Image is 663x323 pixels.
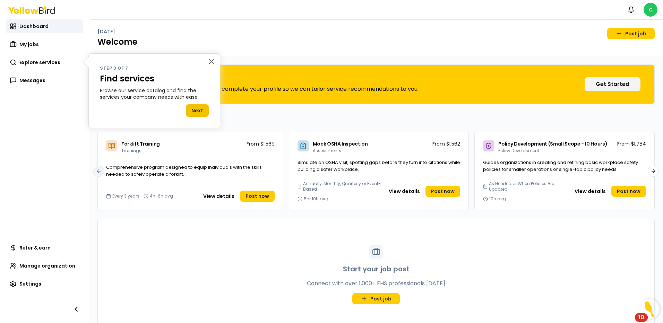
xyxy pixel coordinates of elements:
[186,104,209,117] button: Next
[208,56,215,67] button: Close
[6,241,83,255] a: Refer & earn
[100,65,209,72] p: Step 3 of 7
[6,259,83,273] a: Manage organization
[19,262,75,269] span: Manage organization
[585,77,640,91] button: Get Started
[431,188,455,195] span: Post now
[617,188,640,195] span: Post now
[611,186,646,197] a: Post now
[112,193,139,199] span: Every 3 years
[303,181,382,192] span: Annually, Monthly, Quarterly or Event-Based
[97,28,115,35] p: [DATE]
[19,280,41,287] span: Settings
[240,191,275,202] a: Post now
[6,55,83,69] a: Explore services
[19,77,45,84] span: Messages
[352,293,400,304] a: Post job
[19,244,51,251] span: Refer & earn
[19,23,49,30] span: Dashboard
[644,3,657,17] span: C
[307,279,445,288] p: Connect with over 1,000+ EHS professionals [DATE]
[343,264,410,274] h3: Start your job post
[617,140,646,147] p: From $1,784
[100,74,209,84] p: Find services
[313,140,368,147] span: Mock OSHA Inspection
[6,277,83,291] a: Settings
[313,148,341,154] span: Assessments
[6,73,83,87] a: Messages
[304,196,328,202] span: 5h-10h avg
[121,148,141,154] span: Trainings
[6,37,83,51] a: My jobs
[639,299,660,320] button: Open Resource Center, 10 new notifications
[247,140,275,147] p: From $1,569
[150,193,173,199] span: 4h-6h avg
[489,196,506,202] span: 10h avg
[570,186,610,197] button: View details
[6,19,83,33] a: Dashboard
[97,64,655,104] div: Complete Your ProfileFor a better experience, please complete your profile so we can tailor servi...
[100,87,209,101] p: Browse our service catalog and find the services your company needs with ease.
[298,159,460,173] span: Simulate an OSHA visit, spotting gaps before they turn into citations while building a safer work...
[199,191,239,202] button: View details
[19,59,60,66] span: Explore services
[106,164,262,177] span: Comprehensive program designed to equip individuals with the skills needed to safely operate a fo...
[19,41,39,48] span: My jobs
[121,140,160,147] span: Forklift Training
[432,140,460,147] p: From $1,562
[246,193,269,200] span: Post now
[385,186,424,197] button: View details
[483,159,638,173] span: Guides organizations in creating and refining basic workplace safety policies for smaller operati...
[489,181,568,192] span: As Needed or When Policies Are Updated
[425,186,460,197] a: Post now
[498,148,539,154] span: Policy Development
[498,140,607,147] span: Policy Development (Small Scope - 10 Hours)
[607,28,655,39] a: Post job
[134,75,419,81] h3: Complete Your Profile
[134,85,419,93] p: For a better experience, please complete your profile so we can tailor service recommendations to...
[97,36,655,47] h1: Welcome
